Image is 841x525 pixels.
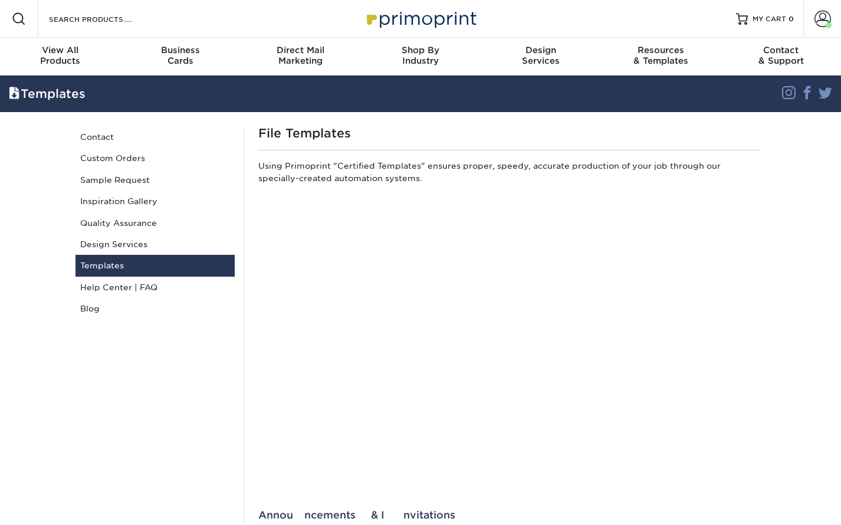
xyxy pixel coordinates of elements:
[48,12,163,26] input: SEARCH PRODUCTS.....
[721,45,841,66] div: & Support
[75,255,235,276] a: Templates
[481,45,601,66] div: Services
[75,298,235,319] a: Blog
[360,38,481,76] a: Shop ByIndustry
[360,45,481,66] div: Industry
[258,509,760,521] div: Announcements & Invitations
[721,45,841,55] span: Contact
[601,45,721,55] span: Resources
[601,38,721,76] a: Resources& Templates
[481,45,601,55] span: Design
[721,38,841,76] a: Contact& Support
[258,160,760,189] p: Using Primoprint "Certified Templates" ensures proper, speedy, accurate production of your job th...
[75,126,235,147] a: Contact
[75,147,235,169] a: Custom Orders
[362,6,479,31] img: Primoprint
[240,38,360,76] a: Direct MailMarketing
[75,212,235,234] a: Quality Assurance
[789,15,794,23] span: 0
[360,45,481,55] span: Shop By
[75,277,235,298] a: Help Center | FAQ
[240,45,360,66] div: Marketing
[753,14,786,24] span: MY CART
[601,45,721,66] div: & Templates
[75,234,235,255] a: Design Services
[258,126,760,140] h1: File Templates
[120,45,241,66] div: Cards
[120,45,241,55] span: Business
[75,169,235,191] a: Sample Request
[75,191,235,212] a: Inspiration Gallery
[120,38,241,76] a: BusinessCards
[240,45,360,55] span: Direct Mail
[481,38,601,76] a: DesignServices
